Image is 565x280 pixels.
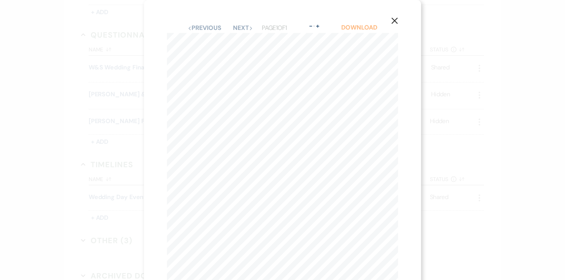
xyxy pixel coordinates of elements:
button: - [307,23,314,29]
p: Page 1 of 1 [262,23,287,33]
button: Next [233,25,253,31]
a: Download [341,23,377,31]
button: Previous [188,25,221,31]
button: + [315,23,321,29]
